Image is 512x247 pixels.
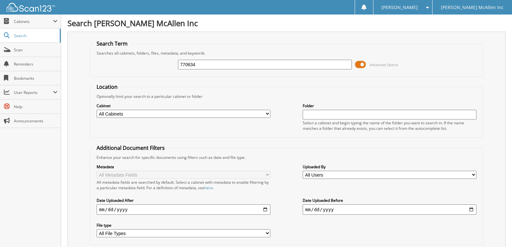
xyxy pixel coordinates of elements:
[303,103,476,108] label: Folder
[14,90,53,95] span: User Reports
[204,185,213,190] a: here
[97,198,270,203] label: Date Uploaded After
[14,33,57,38] span: Search
[97,164,270,170] label: Metadata
[441,5,504,9] span: [PERSON_NAME] McAllen Inc
[97,204,270,215] input: start
[93,144,168,151] legend: Additional Document Filters
[97,222,270,228] label: File type
[14,61,57,67] span: Reminders
[97,103,270,108] label: Cabinet
[480,216,512,247] iframe: Chat Widget
[14,76,57,81] span: Bookmarks
[93,94,480,99] div: Optionally limit your search to a particular cabinet or folder
[93,83,121,90] legend: Location
[68,18,506,28] h1: Search [PERSON_NAME] McAllen Inc
[381,5,418,9] span: [PERSON_NAME]
[97,180,270,190] div: All metadata fields are searched by default. Select a cabinet with metadata to enable filtering b...
[303,204,476,215] input: end
[370,62,398,67] span: Advanced Search
[14,104,57,109] span: Help
[14,19,53,24] span: Cabinets
[303,198,476,203] label: Date Uploaded Before
[14,118,57,124] span: Announcements
[93,50,480,56] div: Searches all cabinets, folders, files, metadata, and keywords
[303,164,476,170] label: Uploaded By
[303,120,476,131] div: Select a cabinet and begin typing the name of the folder you want to search in. If the name match...
[93,155,480,160] div: Enhance your search for specific documents using filters such as date and file type.
[93,40,131,47] legend: Search Term
[14,47,57,53] span: Scan
[6,3,55,12] img: scan123-logo-white.svg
